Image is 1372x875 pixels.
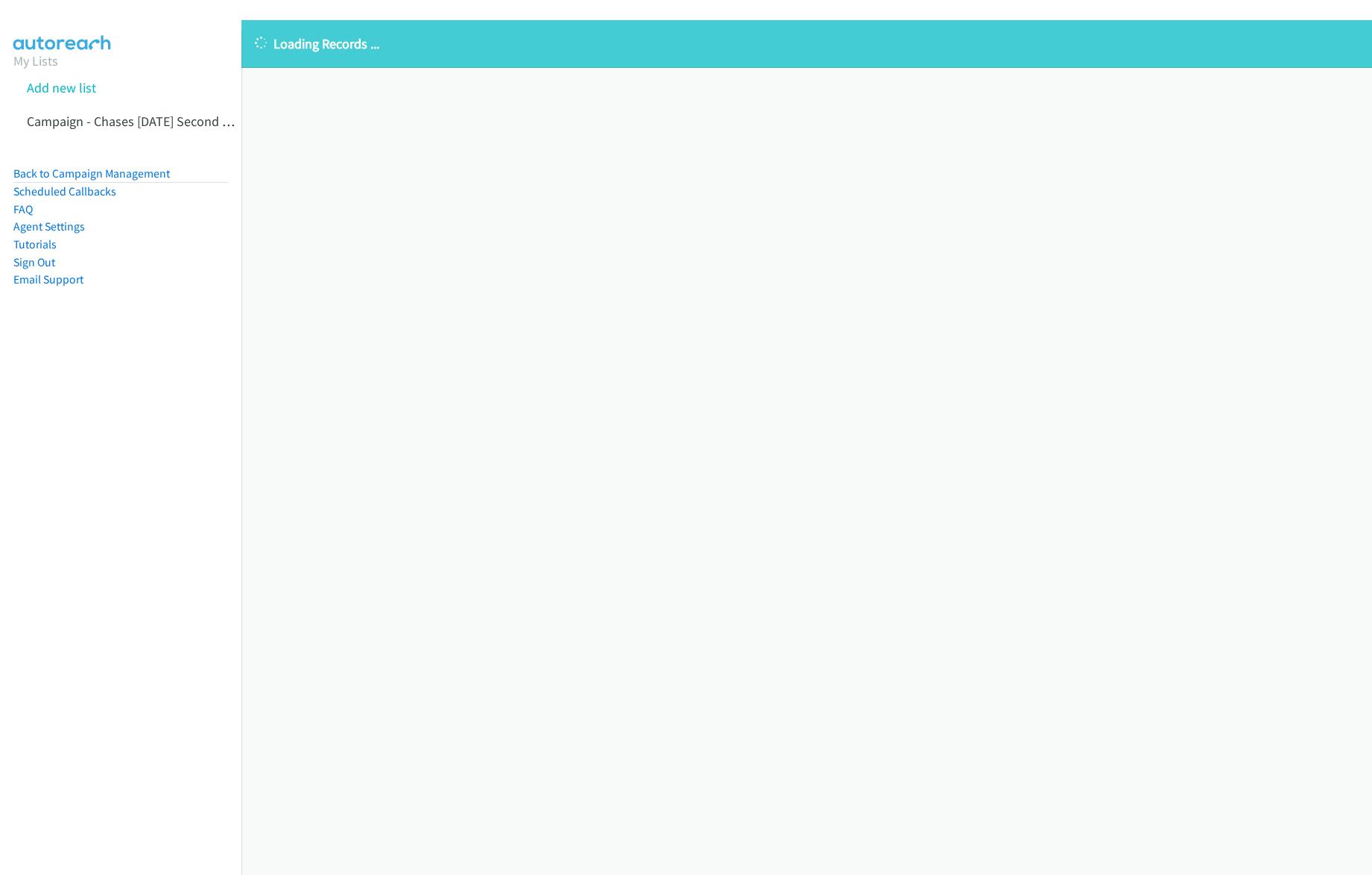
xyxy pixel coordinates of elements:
a: FAQ [13,202,33,216]
p: Loading Records ... [255,34,1359,54]
a: Email Support [13,272,83,286]
a: My Lists [13,52,58,69]
a: Scheduled Callbacks [13,184,116,198]
a: Back to Campaign Management [13,166,170,181]
a: Add new list [27,79,96,96]
a: Sign Out [13,255,55,269]
a: Agent Settings [13,219,85,233]
a: Tutorials [13,237,57,251]
a: Campaign - Chases [DATE] Second Attempt [27,113,268,130]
